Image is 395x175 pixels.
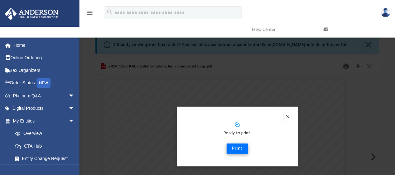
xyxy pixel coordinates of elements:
a: Order StatusNEW [4,77,84,90]
button: Print [227,143,248,154]
a: Online Ordering [4,52,84,64]
a: Help Center [247,17,319,42]
a: Digital Productsarrow_drop_down [4,102,84,115]
img: Anderson Advisors Platinum Portal [3,8,60,20]
a: Overview [9,127,84,140]
span: arrow_drop_down [68,115,81,128]
i: menu [86,9,93,17]
a: Platinum Q&Aarrow_drop_down [4,89,84,102]
a: CTA Hub [9,140,84,152]
p: Ready to print. [183,130,291,137]
a: My Entitiesarrow_drop_down [4,115,84,127]
img: User Pic [381,8,390,17]
div: NEW [37,78,51,88]
i: search [106,9,113,16]
span: arrow_drop_down [68,89,81,102]
a: Home [4,39,84,52]
span: arrow_drop_down [68,102,81,115]
a: Tax Organizers [4,64,84,77]
a: Entity Change Request [9,152,84,165]
a: menu [86,12,93,17]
